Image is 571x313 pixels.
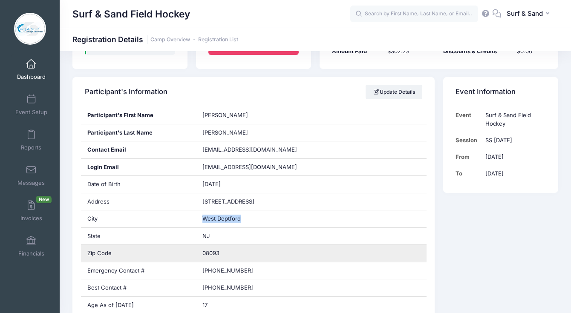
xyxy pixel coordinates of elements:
[202,215,241,222] span: West Deptford
[81,124,196,141] div: Participant's Last Name
[15,109,47,116] span: Event Setup
[482,149,546,165] td: [DATE]
[11,196,52,226] a: InvoicesNew
[202,112,248,118] span: [PERSON_NAME]
[202,284,253,291] span: [PHONE_NUMBER]
[482,107,546,132] td: Surf & Sand Field Hockey
[328,47,383,56] div: Amount Paid
[202,129,248,136] span: [PERSON_NAME]
[202,233,210,239] span: NJ
[350,6,478,23] input: Search by First Name, Last Name, or Email...
[36,196,52,203] span: New
[456,80,516,104] h4: Event Information
[198,37,238,43] a: Registration List
[507,9,543,18] span: Surf & Sand
[17,179,45,187] span: Messages
[11,90,52,120] a: Event Setup
[482,132,546,149] td: SS [DATE]
[202,181,221,187] span: [DATE]
[11,231,52,261] a: Financials
[81,210,196,227] div: City
[482,165,546,182] td: [DATE]
[20,215,42,222] span: Invoices
[81,228,196,245] div: State
[11,125,52,155] a: Reports
[456,149,482,165] td: From
[384,47,439,56] div: $302.23
[456,132,482,149] td: Session
[72,4,190,24] h1: Surf & Sand Field Hockey
[81,176,196,193] div: Date of Birth
[72,35,238,44] h1: Registration Details
[513,47,550,56] div: $0.00
[14,13,46,45] img: Surf & Sand Field Hockey
[81,262,196,279] div: Emergency Contact #
[202,146,297,153] span: [EMAIL_ADDRESS][DOMAIN_NAME]
[439,47,513,56] div: Discounts & Credits
[81,193,196,210] div: Address
[81,159,196,176] div: Login Email
[202,302,208,308] span: 17
[501,4,558,24] button: Surf & Sand
[202,163,309,172] span: [EMAIL_ADDRESS][DOMAIN_NAME]
[81,141,196,158] div: Contact Email
[81,245,196,262] div: Zip Code
[150,37,190,43] a: Camp Overview
[21,144,41,151] span: Reports
[85,80,167,104] h4: Participant's Information
[202,250,219,256] span: 08093
[11,161,52,190] a: Messages
[18,250,44,257] span: Financials
[17,73,46,80] span: Dashboard
[81,279,196,296] div: Best Contact #
[202,267,253,274] span: [PHONE_NUMBER]
[202,198,254,205] span: [STREET_ADDRESS]
[456,107,482,132] td: Event
[81,107,196,124] div: Participant's First Name
[366,85,422,99] a: Update Details
[11,55,52,84] a: Dashboard
[456,165,482,182] td: To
